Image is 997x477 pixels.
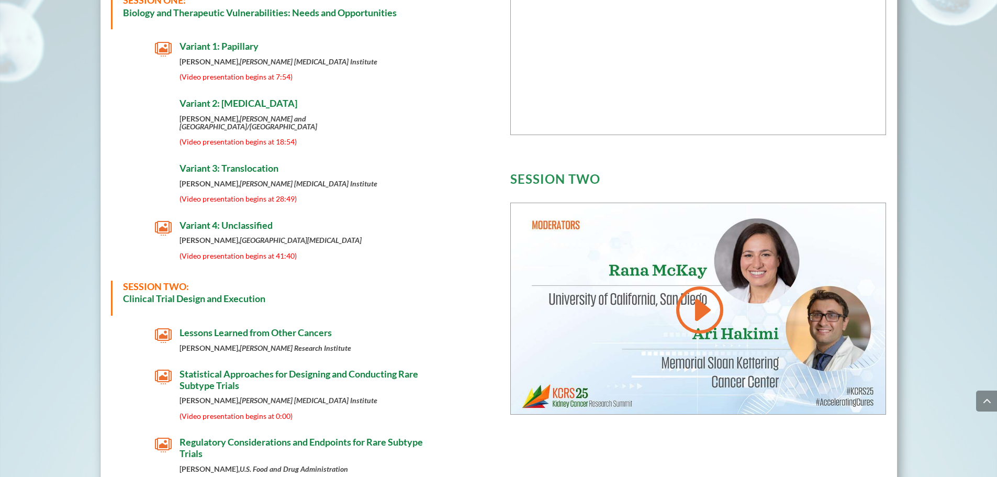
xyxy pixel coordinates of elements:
[180,464,348,473] strong: [PERSON_NAME],
[180,97,297,109] span: Variant 2: [MEDICAL_DATA]
[180,412,293,420] span: (Video presentation begins at 0:00)
[155,163,172,180] span: 
[123,293,265,304] strong: Clinical Trial Design and Execution
[155,220,172,237] span: 
[240,343,351,352] em: [PERSON_NAME] Research Institute
[240,179,377,188] em: [PERSON_NAME] [MEDICAL_DATA] Institute
[180,343,351,352] strong: [PERSON_NAME],
[240,57,377,66] em: [PERSON_NAME] [MEDICAL_DATA] Institute
[180,57,377,66] strong: [PERSON_NAME],
[180,236,362,245] strong: [PERSON_NAME],
[180,40,259,52] span: Variant 1: Papillary
[123,281,189,292] span: SESSION TWO:
[180,194,297,203] span: (Video presentation begins at 28:49)
[180,396,377,405] strong: [PERSON_NAME],
[240,464,348,473] em: U.S. Food and Drug Administration
[180,251,297,260] span: (Video presentation begins at 41:40)
[510,173,887,191] h3: SESSION TWO
[180,137,297,146] span: (Video presentation begins at 18:54)
[155,98,172,115] span: 
[240,396,377,405] em: [PERSON_NAME] [MEDICAL_DATA] Institute
[180,179,377,188] strong: [PERSON_NAME],
[180,114,317,131] em: [PERSON_NAME] and [GEOGRAPHIC_DATA]/[GEOGRAPHIC_DATA]
[240,236,362,245] em: [GEOGRAPHIC_DATA][MEDICAL_DATA]
[180,436,423,459] span: Regulatory Considerations and Endpoints for Rare Subtype Trials
[180,114,317,131] strong: [PERSON_NAME],
[155,369,172,385] span: 
[180,72,293,81] span: (Video presentation begins at 7:54)
[123,7,397,18] strong: Biology and Therapeutic Vulnerabilities: Needs and Opportunities
[180,327,332,338] span: Lessons Learned from Other Cancers
[155,437,172,453] span: 
[155,41,172,58] span: 
[180,162,278,174] span: Variant 3: Translocation
[180,368,418,391] span: Statistical Approaches for Designing and Conducting Rare Subtype Trials
[180,219,273,231] span: Variant 4: Unclassified
[155,327,172,344] span: 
